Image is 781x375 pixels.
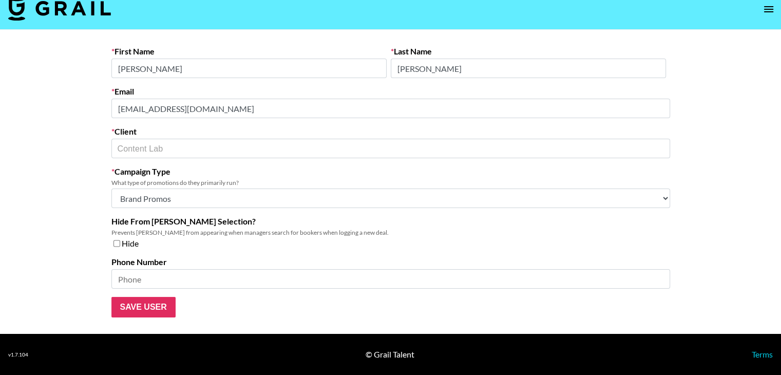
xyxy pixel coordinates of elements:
[111,86,670,97] label: Email
[111,179,670,186] div: What type of promotions do they primarily run?
[111,166,670,177] label: Campaign Type
[111,229,670,236] div: Prevents [PERSON_NAME] from appearing when managers search for bookers when logging a new deal.
[111,126,670,137] label: Client
[366,349,414,360] div: © Grail Talent
[111,99,670,118] input: Email
[752,349,773,359] a: Terms
[111,59,387,78] input: First Name
[391,46,666,57] label: Last Name
[8,351,28,358] div: v 1.7.104
[391,59,666,78] input: Last Name
[122,238,139,249] span: Hide
[111,269,670,289] input: Phone
[111,216,670,227] label: Hide From [PERSON_NAME] Selection?
[111,257,670,267] label: Phone Number
[111,297,176,317] input: Save User
[111,46,387,57] label: First Name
